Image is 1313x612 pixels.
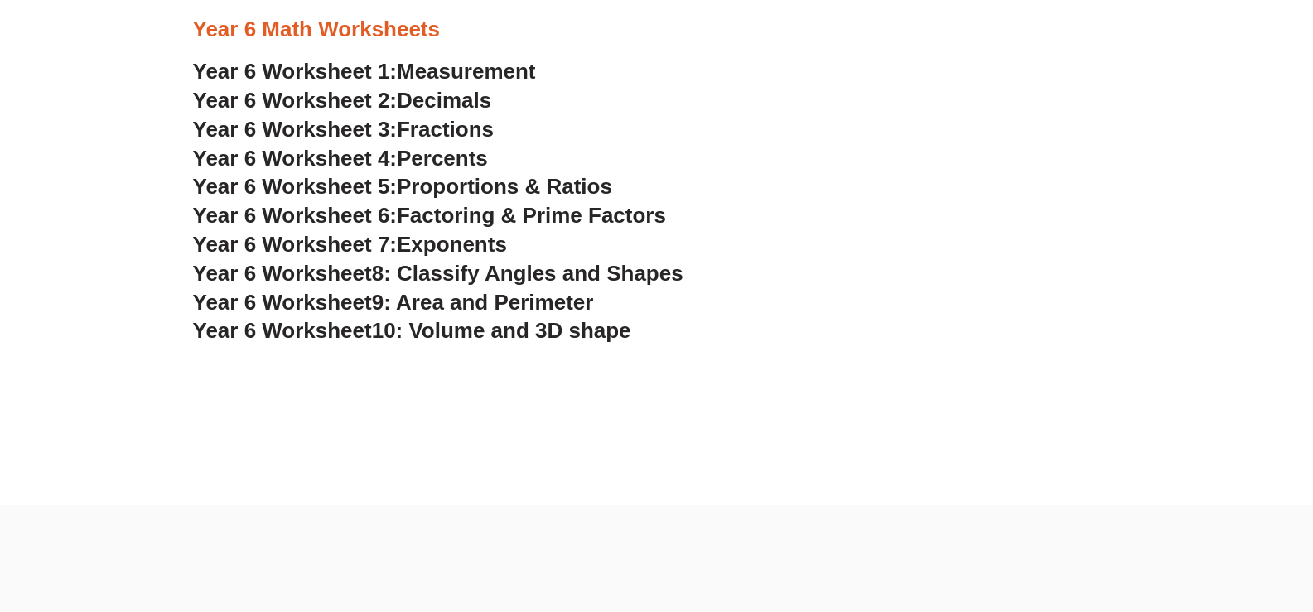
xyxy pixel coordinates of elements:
[193,203,398,228] span: Year 6 Worksheet 6:
[193,146,488,171] a: Year 6 Worksheet 4:Percents
[240,505,1073,608] iframe: Advertisement
[397,59,536,84] span: Measurement
[397,117,494,142] span: Fractions
[193,88,398,113] span: Year 6 Worksheet 2:
[193,117,494,142] a: Year 6 Worksheet 3:Fractions
[193,174,398,199] span: Year 6 Worksheet 5:
[193,88,492,113] a: Year 6 Worksheet 2:Decimals
[1037,425,1313,612] iframe: Chat Widget
[193,16,1121,44] h3: Year 6 Math Worksheets
[193,318,372,343] span: Year 6 Worksheet
[193,290,372,315] span: Year 6 Worksheet
[193,318,631,343] a: Year 6 Worksheet10: Volume and 3D shape
[397,174,612,199] span: Proportions & Ratios
[397,232,507,257] span: Exponents
[193,232,398,257] span: Year 6 Worksheet 7:
[193,232,507,257] a: Year 6 Worksheet 7:Exponents
[372,290,594,315] span: 9: Area and Perimeter
[193,290,594,315] a: Year 6 Worksheet9: Area and Perimeter
[193,59,398,84] span: Year 6 Worksheet 1:
[397,146,488,171] span: Percents
[193,261,683,286] a: Year 6 Worksheet8: Classify Angles and Shapes
[193,261,372,286] span: Year 6 Worksheet
[193,203,666,228] a: Year 6 Worksheet 6:Factoring & Prime Factors
[397,203,666,228] span: Factoring & Prime Factors
[193,117,398,142] span: Year 6 Worksheet 3:
[372,318,631,343] span: 10: Volume and 3D shape
[193,59,536,84] a: Year 6 Worksheet 1:Measurement
[193,174,612,199] a: Year 6 Worksheet 5:Proportions & Ratios
[397,88,491,113] span: Decimals
[372,261,683,286] span: 8: Classify Angles and Shapes
[193,146,398,171] span: Year 6 Worksheet 4:
[160,362,1154,594] iframe: Advertisement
